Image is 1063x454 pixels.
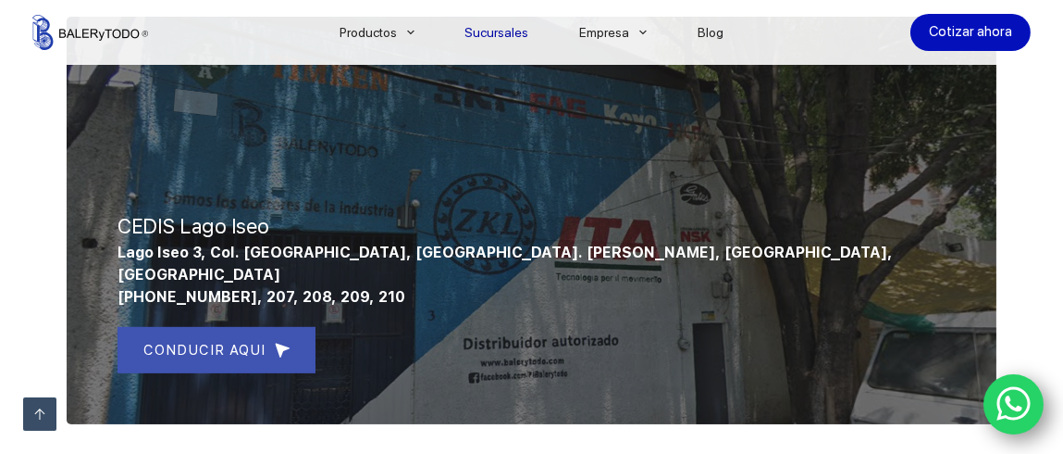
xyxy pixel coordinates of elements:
a: WhatsApp [983,374,1044,435]
img: Balerytodo [32,15,148,50]
a: Ir arriba [23,397,56,431]
span: Lago Iseo 3, Col. [GEOGRAPHIC_DATA], [GEOGRAPHIC_DATA]. [PERSON_NAME], [GEOGRAPHIC_DATA], [GEOGRA... [117,244,896,284]
span: [PHONE_NUMBER], 207, 208, 209, 210 [117,288,405,306]
a: Cotizar ahora [910,14,1031,51]
span: CONDUCIR AQUI [143,339,266,361]
span: CEDIS Lago Iseo [117,214,269,238]
a: CONDUCIR AQUI [117,327,315,373]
